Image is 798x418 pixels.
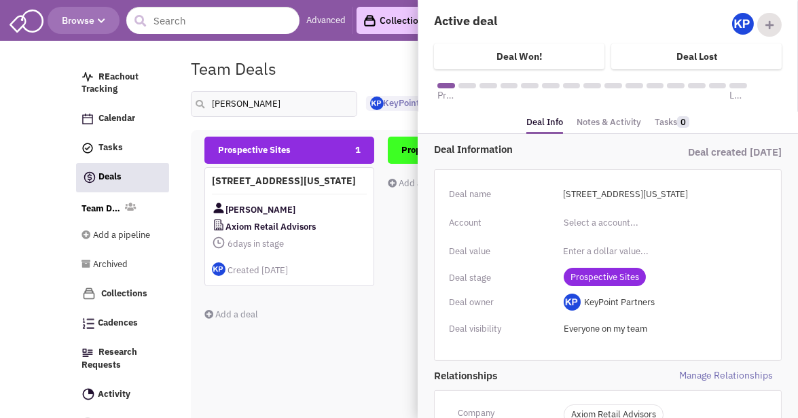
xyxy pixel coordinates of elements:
[584,296,655,308] span: KeyPoint Partners
[82,71,139,95] span: REachout Tracking
[434,368,608,383] span: Relationships
[82,346,138,370] span: Research Requests
[82,349,93,357] img: Research.png
[449,214,555,232] div: Account
[81,223,166,249] a: Add a pipeline
[526,113,563,135] a: Deal Info
[99,113,136,124] span: Calendar
[449,243,555,260] div: Deal value
[212,235,367,252] span: days in stage
[757,13,782,37] div: Add Collaborator
[449,294,555,311] div: Deal owner
[83,169,96,186] img: icon-deals.svg
[370,97,384,110] img: Gp5tB00MpEGTGSMiAkF79g.png
[564,212,681,234] input: Select a account...
[388,177,441,189] a: Add a deal
[449,269,555,287] div: Deal stage
[434,13,599,29] h4: Active deal
[98,388,131,400] span: Activity
[608,142,782,162] div: Deal created [DATE]
[75,382,169,408] a: Activity
[357,7,435,34] a: Collections
[82,318,94,329] img: Cadences_logo.png
[564,268,646,286] span: Prospective Sites
[370,97,457,109] span: KeyPoint Partners
[212,175,367,187] h4: [STREET_ADDRESS][US_STATE]
[449,186,555,203] div: Deal name
[81,203,122,215] a: Team Deals
[655,113,689,133] a: Tasks
[577,113,641,133] a: Notes & Activity
[677,116,689,128] span: 0
[98,317,139,329] span: Cadences
[102,288,148,299] span: Collections
[676,50,717,63] h4: Deal Lost
[608,368,782,383] span: Manage Relationships
[564,318,758,340] input: Select a privacy option...
[437,88,455,102] span: Prospective Sites
[75,135,169,161] a: Tasks
[10,7,43,33] img: SmartAdmin
[75,65,169,103] a: REachout Tracking
[363,14,376,27] img: icon-collection-lavender-black.svg
[75,281,169,307] a: Collections
[82,388,94,400] img: Activity.png
[82,114,93,124] img: Calendar.png
[555,241,767,262] input: Enter a dollar value...
[82,143,93,154] img: icon-tasks.png
[212,201,225,215] img: Contact Image
[75,311,169,336] a: Cadences
[225,201,295,218] span: [PERSON_NAME]
[62,14,105,27] span: Browse
[366,96,470,111] button: KeyPoint Partners
[99,142,124,154] span: Tasks
[228,264,288,276] span: Created [DATE]
[76,163,169,192] a: Deals
[555,184,767,205] input: Enter a deal name...
[75,106,169,132] a: Calendar
[126,7,300,34] input: Search
[729,88,747,102] span: Lease executed
[191,91,357,117] input: Search deals
[225,218,316,235] span: Axiom Retail Advisors
[228,238,233,249] span: 6
[732,13,754,35] img: Gp5tB00MpEGTGSMiAkF79g.png
[434,142,608,156] div: Deal Information
[218,144,291,156] span: Prospective Sites
[449,320,555,338] div: Deal visibility
[75,340,169,379] a: Research Requests
[401,144,516,156] span: Proposals Issued/Received
[306,14,346,27] a: Advanced
[191,60,276,77] h1: Team Deals
[212,218,225,232] img: CompanyLogo
[212,236,225,249] img: icon-daysinstage.png
[355,137,361,164] span: 1
[204,309,258,320] a: Add a deal
[82,287,96,300] img: icon-collection-lavender.png
[81,252,166,278] a: Archived
[48,7,120,34] button: Browse
[496,50,542,63] h4: Deal Won!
